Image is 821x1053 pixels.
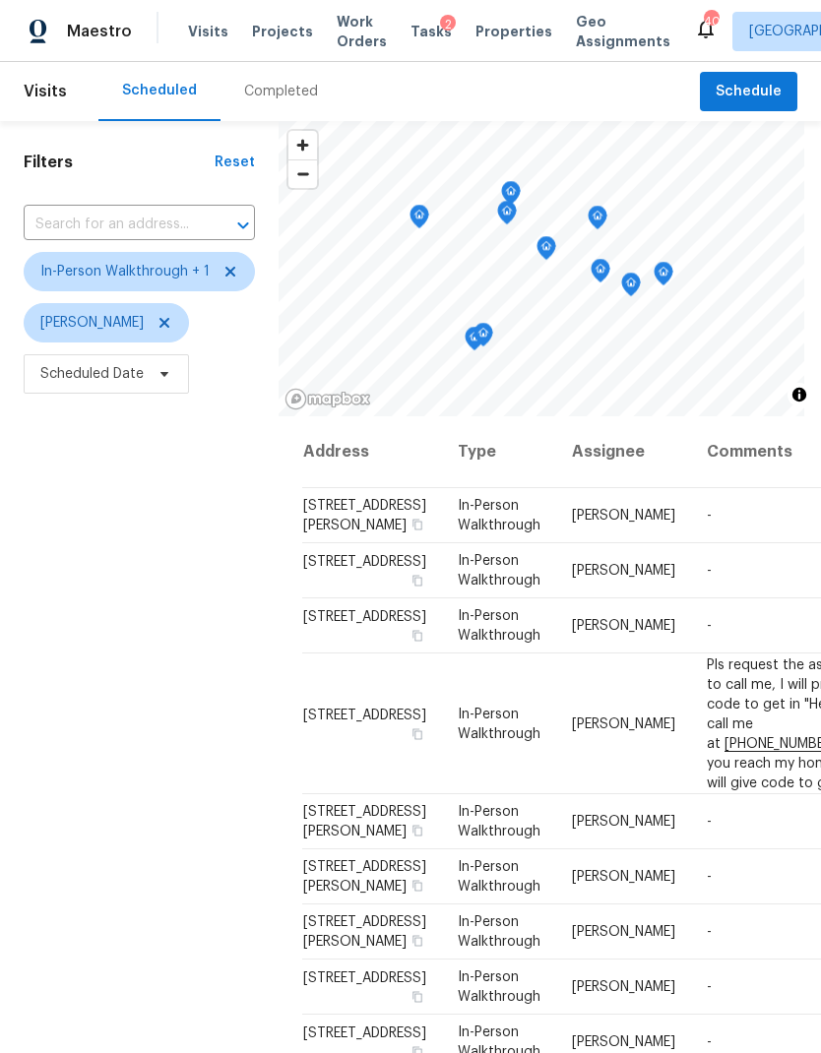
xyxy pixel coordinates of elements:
[288,159,317,188] button: Zoom out
[215,153,255,172] div: Reset
[465,327,484,357] div: Map marker
[572,925,675,939] span: [PERSON_NAME]
[24,153,215,172] h1: Filters
[458,707,540,740] span: In-Person Walkthrough
[707,509,712,523] span: -
[302,416,442,488] th: Address
[474,323,493,353] div: Map marker
[707,815,712,829] span: -
[288,160,317,188] span: Zoom out
[700,72,797,112] button: Schedule
[572,980,675,994] span: [PERSON_NAME]
[572,1035,675,1049] span: [PERSON_NAME]
[410,205,429,235] div: Map marker
[475,22,552,41] span: Properties
[591,259,610,289] div: Map marker
[707,980,712,994] span: -
[188,22,228,41] span: Visits
[572,564,675,578] span: [PERSON_NAME]
[279,121,804,416] canvas: Map
[556,416,691,488] th: Assignee
[122,81,197,100] div: Scheduled
[409,627,426,645] button: Copy Address
[707,619,712,633] span: -
[40,313,144,333] span: [PERSON_NAME]
[409,988,426,1006] button: Copy Address
[458,499,540,532] span: In-Person Walkthrough
[40,262,210,281] span: In-Person Walkthrough + 1
[716,80,782,104] span: Schedule
[409,932,426,950] button: Copy Address
[303,708,426,721] span: [STREET_ADDRESS]
[409,877,426,895] button: Copy Address
[303,1026,426,1040] span: [STREET_ADDRESS]
[497,201,517,231] div: Map marker
[572,509,675,523] span: [PERSON_NAME]
[303,971,426,985] span: [STREET_ADDRESS]
[337,12,387,51] span: Work Orders
[501,181,521,212] div: Map marker
[576,12,670,51] span: Geo Assignments
[67,22,132,41] span: Maestro
[458,609,540,643] span: In-Person Walkthrough
[458,805,540,838] span: In-Person Walkthrough
[793,384,805,405] span: Toggle attribution
[409,516,426,533] button: Copy Address
[24,210,200,240] input: Search for an address...
[707,564,712,578] span: -
[572,870,675,884] span: [PERSON_NAME]
[24,70,67,113] span: Visits
[788,383,811,406] button: Toggle attribution
[707,1035,712,1049] span: -
[229,212,257,239] button: Open
[303,499,426,532] span: [STREET_ADDRESS][PERSON_NAME]
[442,416,556,488] th: Type
[572,619,675,633] span: [PERSON_NAME]
[288,131,317,159] button: Zoom in
[458,860,540,894] span: In-Person Walkthrough
[409,724,426,742] button: Copy Address
[252,22,313,41] span: Projects
[303,860,426,894] span: [STREET_ADDRESS][PERSON_NAME]
[409,572,426,589] button: Copy Address
[303,610,426,624] span: [STREET_ADDRESS]
[707,925,712,939] span: -
[458,554,540,588] span: In-Person Walkthrough
[40,364,144,384] span: Scheduled Date
[707,870,712,884] span: -
[409,822,426,839] button: Copy Address
[621,273,641,303] div: Map marker
[572,815,675,829] span: [PERSON_NAME]
[458,970,540,1004] span: In-Person Walkthrough
[588,206,607,236] div: Map marker
[303,915,426,949] span: [STREET_ADDRESS][PERSON_NAME]
[458,915,540,949] span: In-Person Walkthrough
[704,12,718,31] div: 40
[440,15,456,34] div: 2
[284,388,371,410] a: Mapbox homepage
[244,82,318,101] div: Completed
[410,25,452,38] span: Tasks
[303,805,426,838] span: [STREET_ADDRESS][PERSON_NAME]
[654,262,673,292] div: Map marker
[537,236,556,267] div: Map marker
[303,555,426,569] span: [STREET_ADDRESS]
[572,716,675,730] span: [PERSON_NAME]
